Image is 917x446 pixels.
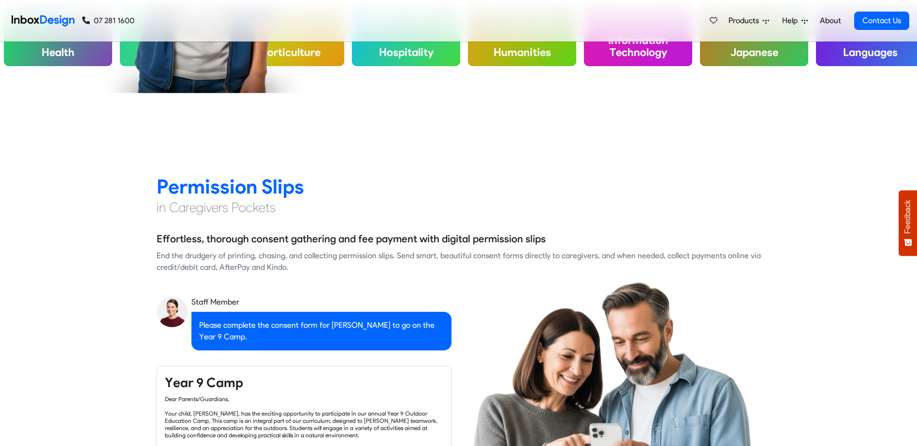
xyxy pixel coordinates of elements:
[584,26,692,66] h4: Information Technology
[157,174,761,199] h2: Permission Slips
[778,11,812,30] a: Help
[165,374,443,391] h4: Year 9 Camp
[728,15,763,27] span: Products
[782,15,801,27] span: Help
[191,312,451,350] div: Please complete the consent form for [PERSON_NAME] to go on the Year 9 Camp.
[157,296,188,327] img: staff_avatar.png
[817,11,844,30] a: About
[468,38,576,66] h4: Humanities
[191,296,451,308] div: Staff Member
[165,395,443,439] div: Dear Parents/Guardians, Your child, [PERSON_NAME], has the exciting opportunity to participate in...
[899,190,917,256] button: Feedback - Show survey
[82,15,134,27] a: 07 281 1600
[700,38,808,66] h4: Japanese
[725,11,773,30] a: Products
[157,232,546,246] h5: Effortless, thorough consent gathering and fee payment with digital permission slips
[903,200,912,234] span: Feedback
[854,12,909,30] a: Contact Us
[352,38,460,66] h4: Hospitality
[157,199,761,216] h4: in Caregivers Pockets
[157,250,761,273] div: End the drudgery of printing, chasing, and collecting permission slips. Send smart, beautiful con...
[4,38,112,66] h4: Health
